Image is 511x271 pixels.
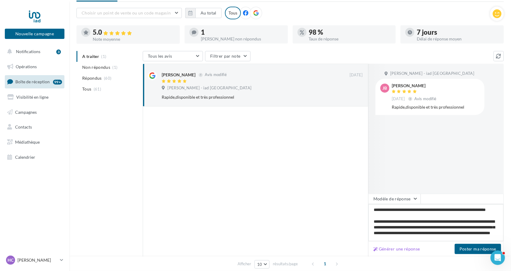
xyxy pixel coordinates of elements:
[195,8,222,18] button: Au total
[17,10,30,14] div: v 4.0.25
[94,87,101,91] span: (61)
[167,85,251,91] span: [PERSON_NAME] - iad [GEOGRAPHIC_DATA]
[148,53,172,59] span: Tous les avis
[417,29,499,36] div: 7 jours
[4,151,66,164] a: Calendrier
[257,262,262,267] span: 10
[455,244,501,254] button: Poster ma réponse
[5,254,64,266] a: HC [PERSON_NAME]
[69,35,74,40] img: tab_keywords_by_traffic_grey.svg
[113,65,118,70] span: (1)
[25,35,30,40] img: tab_domain_overview_orange.svg
[185,8,222,18] button: Au total
[82,86,91,92] span: Tous
[5,29,64,39] button: Nouvelle campagne
[4,60,66,73] a: Opérations
[16,49,40,54] span: Notifications
[201,29,283,36] div: 1
[392,84,438,88] div: [PERSON_NAME]
[4,121,66,133] a: Contacts
[390,71,474,76] span: [PERSON_NAME] - iad [GEOGRAPHIC_DATA]
[82,10,171,15] span: Choisir un point de vente ou un code magasin
[205,51,251,61] button: Filtrer par note
[162,72,195,78] div: [PERSON_NAME]
[10,16,14,21] img: website_grey.svg
[491,250,505,265] iframe: Intercom live chat
[143,51,203,61] button: Tous les avis
[32,36,46,40] div: Domaine
[309,29,391,36] div: 98 %
[16,64,37,69] span: Opérations
[10,10,14,14] img: logo_orange.svg
[225,7,241,19] div: Tous
[15,139,40,145] span: Médiathèque
[4,136,66,148] a: Médiathèque
[417,37,499,41] div: Délai de réponse moyen
[4,91,66,104] a: Visibilité en ligne
[4,75,66,88] a: Boîte de réception99+
[162,94,324,100] div: Rapide,disponible et très professionnel
[16,16,68,21] div: Domaine: [DOMAIN_NAME]
[15,124,32,129] span: Contacts
[82,64,110,70] span: Non répondus
[93,37,175,41] div: Note moyenne
[76,36,91,40] div: Mots-clés
[17,257,58,263] p: [PERSON_NAME]
[76,8,182,18] button: Choisir un point de vente ou un code magasin
[205,72,227,77] span: Avis modifié
[201,37,283,41] div: [PERSON_NAME] non répondus
[254,260,270,269] button: 10
[15,79,50,84] span: Boîte de réception
[238,261,251,267] span: Afficher
[273,261,298,267] span: résultats/page
[415,96,437,101] span: Avis modifié
[16,94,48,100] span: Visibilité en ligne
[4,106,66,119] a: Campagnes
[53,80,62,84] div: 99+
[15,109,37,114] span: Campagnes
[392,96,405,102] span: [DATE]
[392,104,480,110] div: Rapide,disponible et très professionnel
[56,49,61,54] div: 3
[93,29,175,36] div: 5.0
[4,45,63,58] button: Notifications 3
[368,194,421,204] button: Modèle de réponse
[82,75,102,81] span: Répondus
[320,259,330,269] span: 1
[104,76,111,81] span: (60)
[15,155,35,160] span: Calendrier
[350,72,363,78] span: [DATE]
[383,85,387,91] span: JB
[8,257,14,263] span: HC
[371,245,422,253] button: Générer une réponse
[309,37,391,41] div: Taux de réponse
